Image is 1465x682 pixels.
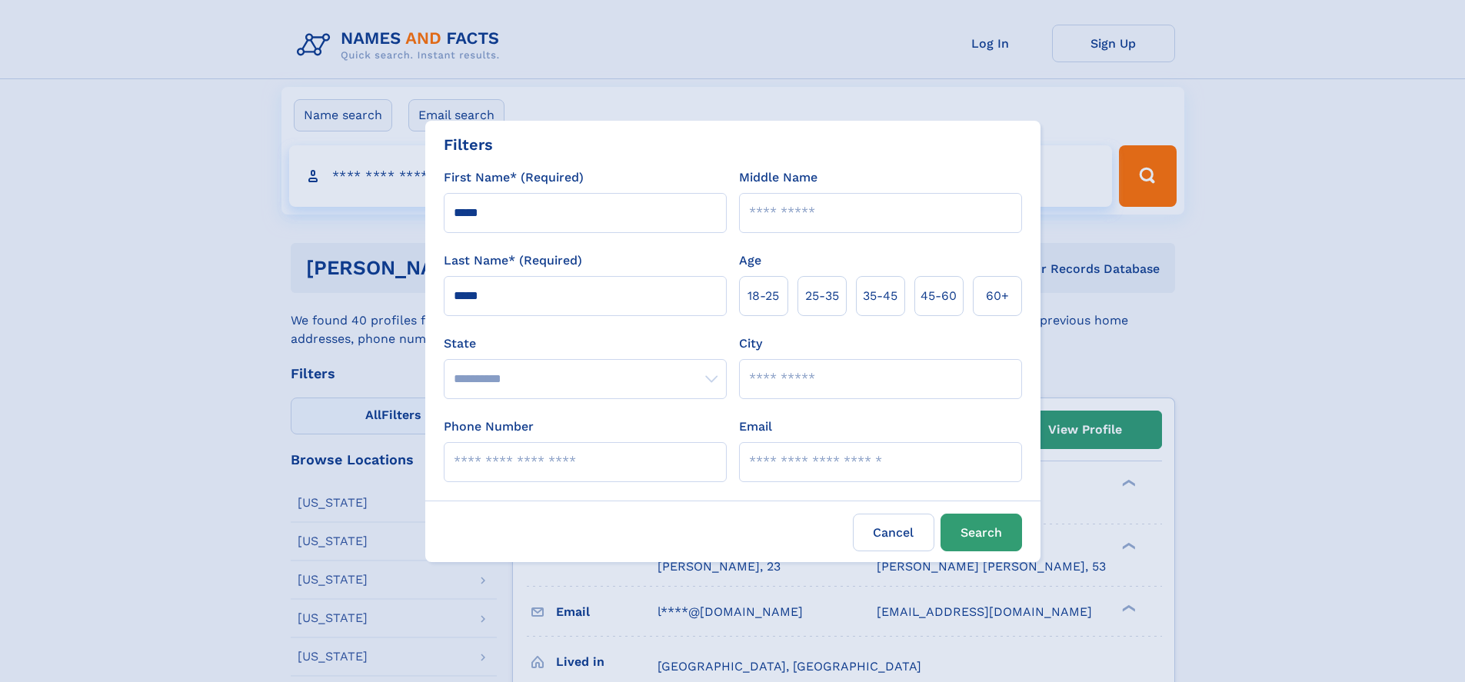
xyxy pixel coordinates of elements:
[921,287,957,305] span: 45‑60
[739,334,762,353] label: City
[444,334,727,353] label: State
[739,251,761,270] label: Age
[863,287,897,305] span: 35‑45
[444,418,534,436] label: Phone Number
[444,168,584,187] label: First Name* (Required)
[853,514,934,551] label: Cancel
[739,418,772,436] label: Email
[444,133,493,156] div: Filters
[444,251,582,270] label: Last Name* (Required)
[986,287,1009,305] span: 60+
[739,168,817,187] label: Middle Name
[941,514,1022,551] button: Search
[747,287,779,305] span: 18‑25
[805,287,839,305] span: 25‑35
